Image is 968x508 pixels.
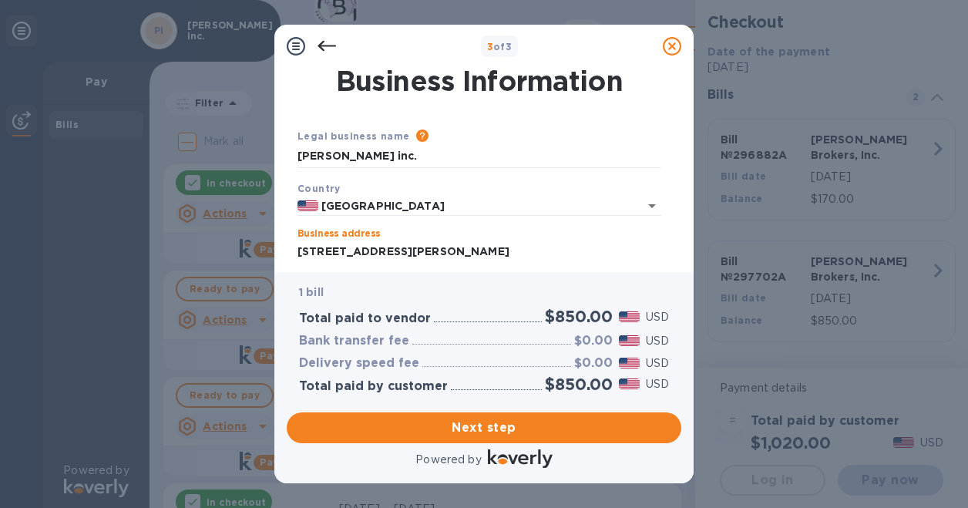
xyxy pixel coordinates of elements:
[574,334,613,348] h3: $0.00
[646,355,669,372] p: USD
[574,356,613,371] h3: $0.00
[297,230,380,239] label: Business address
[297,145,661,168] input: Enter legal business name
[318,197,618,216] input: Select country
[619,335,640,346] img: USD
[297,130,410,142] b: Legal business name
[619,358,640,368] img: USD
[299,356,419,371] h3: Delivery speed fee
[619,311,640,322] img: USD
[641,195,663,217] button: Open
[487,41,513,52] b: of 3
[299,419,669,437] span: Next step
[487,41,493,52] span: 3
[299,286,324,298] b: 1 bill
[488,449,553,468] img: Logo
[619,378,640,389] img: USD
[415,452,481,468] p: Powered by
[297,200,318,211] img: US
[299,311,431,326] h3: Total paid to vendor
[646,333,669,349] p: USD
[299,334,409,348] h3: Bank transfer fee
[646,309,669,325] p: USD
[299,379,448,394] h3: Total paid by customer
[294,65,664,97] h1: Business Information
[545,375,613,394] h2: $850.00
[297,241,661,264] input: Enter address
[297,183,341,194] b: Country
[287,412,681,443] button: Next step
[646,376,669,392] p: USD
[545,307,613,326] h2: $850.00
